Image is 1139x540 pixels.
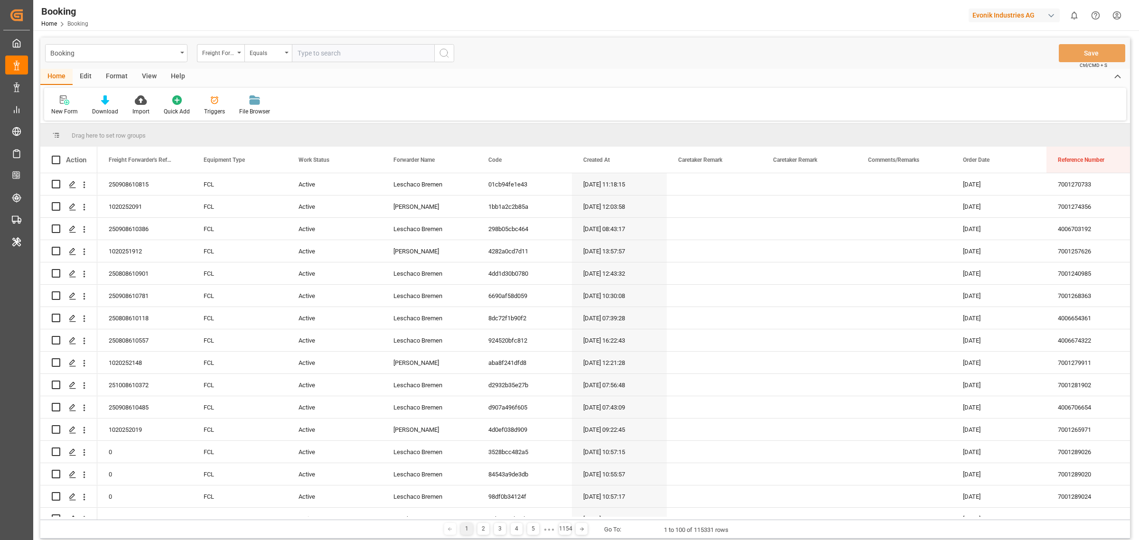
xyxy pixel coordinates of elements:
div: d2932b35e27b [477,374,572,396]
div: 0 [97,463,192,485]
div: Go To: [604,525,621,534]
div: [DATE] [952,419,1046,440]
div: Press SPACE to select this row. [40,463,97,485]
div: Press SPACE to select this row. [40,218,97,240]
div: View [135,69,164,85]
div: Evonik Industries AG [969,9,1060,22]
div: [DATE] [952,374,1046,396]
div: FCL [192,463,287,485]
div: 250908610781 [97,285,192,307]
div: 250908610485 [97,396,192,418]
button: open menu [197,44,244,62]
span: Created At [583,157,610,163]
div: Leschaco Bremen [382,396,477,418]
div: [DATE] 10:57:15 [572,441,667,463]
div: Leschaco Bremen [382,329,477,351]
div: 250908610815 [97,173,192,195]
div: Home [40,69,73,85]
div: Active [287,374,382,396]
div: [DATE] 07:39:28 [572,307,667,329]
div: [DATE] 16:22:43 [572,329,667,351]
div: [DATE] 11:18:15 [572,173,667,195]
div: 98df0b34124f [477,485,572,507]
div: Import [132,107,149,116]
div: Active [287,329,382,351]
div: 1020252091 [97,196,192,217]
div: Active [287,240,382,262]
div: Press SPACE to select this row. [40,329,97,352]
div: d907a496f605 [477,396,572,418]
button: open menu [244,44,292,62]
div: 1 [461,523,473,535]
span: Caretaker Remark [678,157,722,163]
div: 250808610557 [97,329,192,351]
div: [DATE] 12:03:58 [572,196,667,217]
div: Freight Forwarder's Reference No. [202,47,234,57]
span: Freight Forwarder's Reference No. [109,157,172,163]
div: 84543a9de3db [477,463,572,485]
div: Edit [73,69,99,85]
div: [PERSON_NAME] [382,196,477,217]
div: [PERSON_NAME] [382,240,477,262]
div: [DATE] [952,508,1046,530]
div: Format [99,69,135,85]
div: Active [287,262,382,284]
div: [DATE] 12:21:28 [572,352,667,373]
button: Help Center [1085,5,1106,26]
div: 924520bfc812 [477,329,572,351]
div: 8dc72f1b90f2 [477,307,572,329]
div: Active [287,196,382,217]
span: Forwarder Name [393,157,435,163]
div: [DATE] 10:55:57 [572,463,667,485]
div: 250908610386 [97,218,192,240]
div: ● ● ● [544,526,554,533]
div: 1020251912 [97,240,192,262]
div: Booking [50,47,177,58]
div: Action [66,156,86,164]
div: 250808610901 [97,262,192,284]
div: FCL [192,196,287,217]
div: Press SPACE to select this row. [40,307,97,329]
div: Leschaco Bremen [382,285,477,307]
div: Active [287,285,382,307]
div: 53b9014dacd8 [477,508,572,530]
div: New Form [51,107,78,116]
div: [DATE] [952,196,1046,217]
div: [PERSON_NAME] [382,352,477,373]
div: Active [287,508,382,530]
div: Leschaco Bremen [382,463,477,485]
div: Active [287,352,382,373]
div: 298b05cbc464 [477,218,572,240]
div: 4d0ef038d909 [477,419,572,440]
div: [DATE] 07:43:09 [572,396,667,418]
div: Press SPACE to select this row. [40,262,97,285]
div: [DATE] 07:56:48 [572,374,667,396]
div: 250808610118 [97,307,192,329]
span: Caretaker Remark [773,157,817,163]
div: FCL [192,419,287,440]
div: 251008610372 [97,374,192,396]
div: FCL [192,441,287,463]
div: Active [287,463,382,485]
div: [DATE] 10:55:55 [572,508,667,530]
div: [DATE] 10:30:08 [572,285,667,307]
button: Evonik Industries AG [969,6,1064,24]
div: 0 [97,485,192,507]
div: [DATE] [952,441,1046,463]
div: 3 [494,523,506,535]
div: Leschaco Bremen [382,173,477,195]
div: [DATE] [952,285,1046,307]
div: FCL [192,262,287,284]
span: Ctrl/CMD + S [1080,62,1107,69]
div: FCL [192,485,287,507]
div: Active [287,396,382,418]
div: Leschaco Bremen [382,485,477,507]
div: Active [287,173,382,195]
button: show 0 new notifications [1064,5,1085,26]
div: Leschaco Bremen [382,218,477,240]
span: Code [488,157,502,163]
div: Active [287,218,382,240]
div: Leschaco Bremen [382,441,477,463]
div: [DATE] [952,329,1046,351]
div: FCL [192,352,287,373]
